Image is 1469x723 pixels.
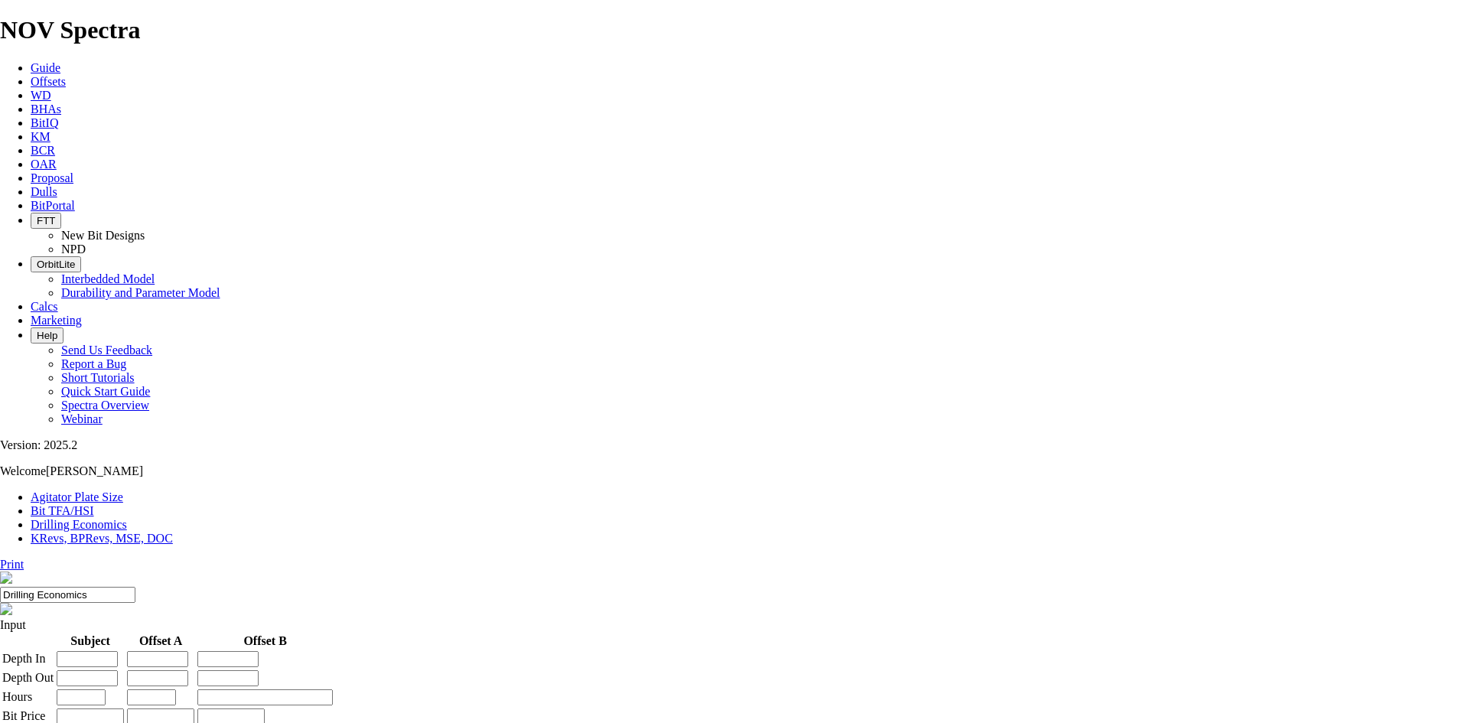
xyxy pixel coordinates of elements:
td: Depth In [2,650,54,668]
a: Bit TFA/HSI [31,504,94,517]
a: New Bit Designs [61,229,145,242]
a: Drilling Economics [31,518,127,531]
a: Short Tutorials [61,371,135,384]
a: Marketing [31,314,82,327]
td: Hours [2,689,54,706]
span: Help [37,330,57,341]
a: KM [31,130,50,143]
a: Dulls [31,185,57,198]
a: Proposal [31,171,73,184]
a: BCR [31,144,55,157]
span: [PERSON_NAME] [46,464,143,477]
a: Agitator Plate Size [31,490,123,503]
a: BitIQ [31,116,58,129]
a: Guide [31,61,60,74]
a: Send Us Feedback [61,344,152,357]
a: WD [31,89,51,102]
button: Help [31,327,64,344]
button: FTT [31,213,61,229]
th: Subject [56,633,125,649]
a: BHAs [31,103,61,116]
th: Offset A [126,633,195,649]
a: BitPortal [31,199,75,212]
button: OrbitLite [31,256,81,272]
a: Webinar [61,412,103,425]
a: Interbedded Model [61,272,155,285]
a: Calcs [31,300,58,313]
a: Quick Start Guide [61,385,150,398]
a: NPD [61,243,86,256]
a: Report a Bug [61,357,126,370]
a: KRevs, BPRevs, MSE, DOC [31,532,173,545]
span: FTT [37,215,55,226]
a: Offsets [31,75,66,88]
th: Offset B [197,633,334,649]
td: Depth Out [2,669,54,687]
span: OrbitLite [37,259,75,270]
a: OAR [31,158,57,171]
a: Spectra Overview [61,399,149,412]
a: Durability and Parameter Model [61,286,220,299]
